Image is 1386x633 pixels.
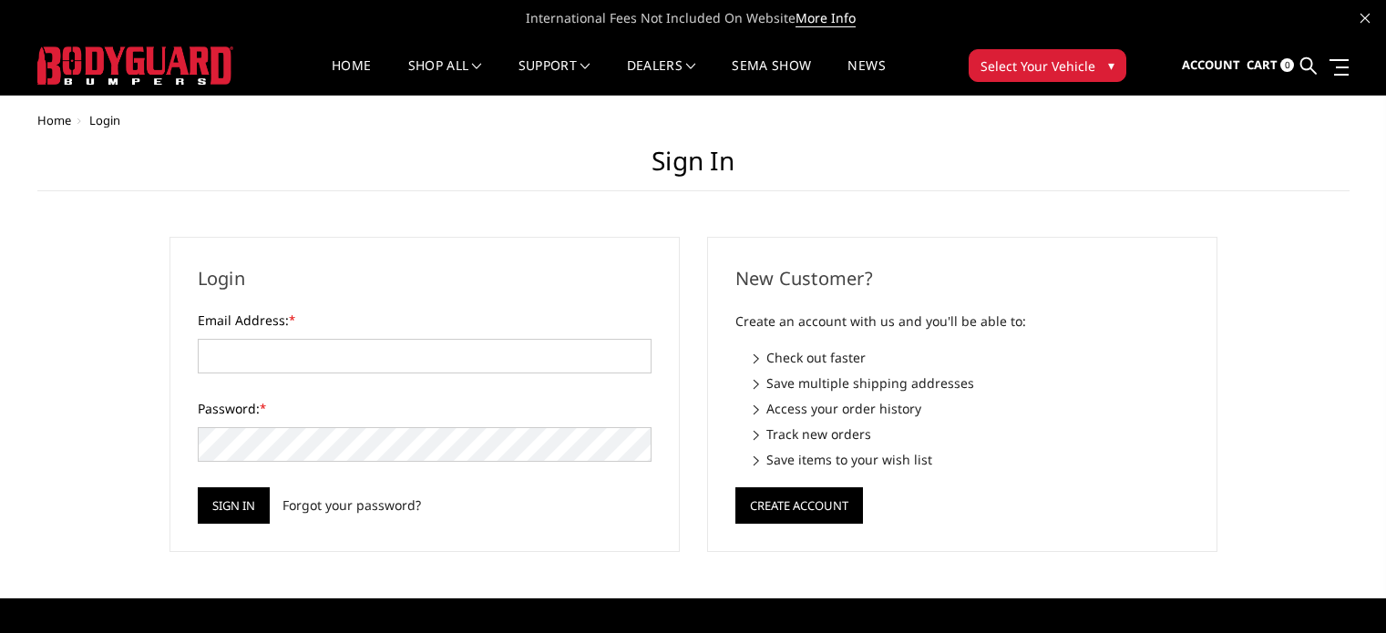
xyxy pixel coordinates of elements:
a: News [847,59,885,95]
label: Password: [198,399,652,418]
a: Forgot your password? [282,495,421,515]
a: Account [1182,41,1240,90]
li: Save items to your wish list [754,450,1189,469]
li: Access your order history [754,399,1189,418]
span: 0 [1280,58,1294,72]
button: Create Account [735,487,863,524]
a: Cart 0 [1247,41,1294,90]
span: Login [89,112,120,128]
span: Select Your Vehicle [980,56,1095,76]
a: Home [37,112,71,128]
img: BODYGUARD BUMPERS [37,46,233,85]
button: Select Your Vehicle [969,49,1126,82]
li: Track new orders [754,424,1189,444]
a: Dealers [627,59,696,95]
span: Cart [1247,56,1278,73]
a: Support [518,59,590,95]
h1: Sign in [37,146,1350,191]
a: shop all [408,59,482,95]
span: Account [1182,56,1240,73]
li: Check out faster [754,348,1189,367]
a: Home [332,59,371,95]
span: ▾ [1108,56,1114,75]
h2: New Customer? [735,265,1189,292]
input: Sign in [198,487,270,524]
a: More Info [796,9,856,27]
p: Create an account with us and you'll be able to: [735,311,1189,332]
a: SEMA Show [732,59,811,95]
a: Create Account [735,495,863,512]
h2: Login [198,265,652,292]
label: Email Address: [198,311,652,330]
li: Save multiple shipping addresses [754,373,1189,393]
